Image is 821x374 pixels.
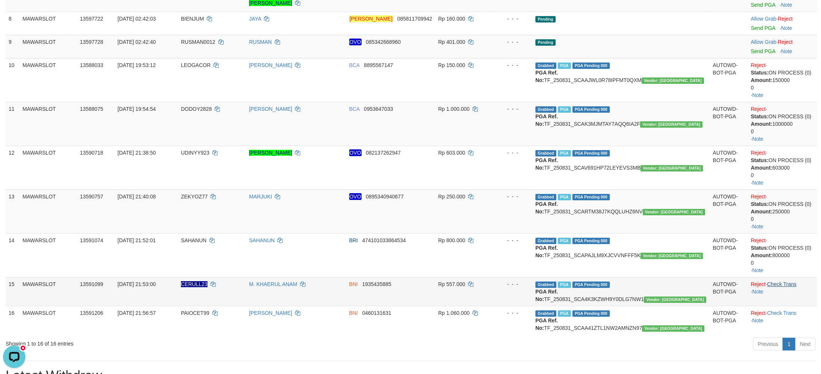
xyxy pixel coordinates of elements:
[535,157,558,171] b: PGA Ref. No:
[535,194,556,200] span: Grabbed
[19,35,77,58] td: MAWARSLOT
[535,282,556,288] span: Grabbed
[181,150,209,156] span: UDINYY923
[795,338,815,350] a: Next
[558,310,571,317] span: Marked by bggmhdangga
[535,310,556,317] span: Grabbed
[349,62,360,68] span: BCA
[80,62,103,68] span: 13588033
[751,39,776,45] a: Allow Grab
[532,306,710,335] td: TF_250831_SCAA41ZTL1NW2AMNZN97
[6,189,19,233] td: 13
[6,277,19,306] td: 15
[781,25,792,31] a: Note
[751,62,766,68] a: Reject
[362,310,391,316] span: Copy 0460131631 to clipboard
[710,102,748,146] td: AUTOWD-BOT-PGA
[535,16,556,22] span: Pending
[751,165,772,171] b: Amount:
[751,113,814,135] div: ON PROCESS (0) 1000000 0
[572,63,610,69] span: PGA Pending
[117,310,156,316] span: [DATE] 21:56:57
[535,106,556,113] span: Grabbed
[748,146,817,189] td: · ·
[349,106,360,112] span: BCA
[6,58,19,102] td: 10
[752,224,763,229] a: Note
[495,61,529,69] div: - - -
[748,189,817,233] td: · ·
[751,39,778,45] span: ·
[438,16,465,22] span: Rp 160.000
[748,102,817,146] td: · ·
[532,102,710,146] td: TF_250831_SCAK3MJMTAY7AQQ6IA2F
[6,337,336,347] div: Showing 1 to 16 of 16 entries
[366,194,403,200] span: Copy 0895340940677 to clipboard
[572,106,610,113] span: PGA Pending
[19,2,27,9] div: new message indicator
[572,238,610,244] span: PGA Pending
[782,338,795,350] a: 1
[535,245,558,258] b: PGA Ref. No:
[80,237,103,243] span: 13591074
[752,267,763,273] a: Note
[748,306,817,335] td: · ·
[181,310,209,316] span: PAIOCET99
[535,201,558,215] b: PGA Ref. No:
[438,106,470,112] span: Rp 1.000.000
[535,113,558,127] b: PGA Ref. No:
[710,58,748,102] td: AUTOWD-BOT-PGA
[778,16,793,22] a: Reject
[438,310,470,316] span: Rp 1.060.000
[438,194,465,200] span: Rp 250.000
[181,39,215,45] span: RUSMAN0012
[349,310,358,316] span: BNI
[117,39,156,45] span: [DATE] 02:42:40
[362,281,391,287] span: Copy 1935435885 to clipboard
[438,237,465,243] span: Rp 800.000
[572,150,610,156] span: PGA Pending
[751,201,768,207] b: Status:
[80,16,103,22] span: 13597722
[495,38,529,46] div: - - -
[117,281,156,287] span: [DATE] 21:53:00
[438,281,465,287] span: Rp 557.000
[495,149,529,156] div: - - -
[19,58,77,102] td: MAWARSLOT
[572,282,610,288] span: PGA Pending
[364,106,393,112] span: Copy 0953647033 to clipboard
[751,209,772,215] b: Amount:
[751,200,814,223] div: ON PROCESS (0) 250000 0
[748,35,817,58] td: ·
[6,146,19,189] td: 12
[181,194,208,200] span: ZEKYOZ77
[751,77,772,83] b: Amount:
[751,156,814,179] div: ON PROCESS (0) 603000 0
[19,233,77,277] td: MAWARSLOT
[781,2,792,8] a: Note
[19,306,77,335] td: MAWARSLOT
[80,281,103,287] span: 13591099
[249,62,292,68] a: [PERSON_NAME]
[532,58,710,102] td: TF_250831_SCAAJWL0R78IPFMT0QXM
[572,194,610,200] span: PGA Pending
[558,238,571,244] span: Marked by bggmhdangga
[535,63,556,69] span: Grabbed
[751,150,766,156] a: Reject
[181,281,207,287] span: Nama rekening ada tanda titik/strip, harap diedit
[751,48,775,54] a: Send PGA
[751,69,814,91] div: ON PROCESS (0) 150000 0
[349,149,362,156] em: OVO
[558,282,571,288] span: Marked by bggmhdangga
[249,39,272,45] a: RUSMAN
[181,62,210,68] span: LEOGACOR
[532,277,710,306] td: TF_250831_SCA4K3KZWH9Y0DLG7NW1
[6,233,19,277] td: 14
[19,12,77,35] td: MAWARSLOT
[640,253,703,259] span: Vendor URL: https://secure10.1velocity.biz
[751,157,768,163] b: Status:
[558,194,571,200] span: Marked by bggmhdangga
[751,70,768,76] b: Status:
[767,310,797,316] a: Check Trans
[532,233,710,277] td: TF_250831_SCAPAJLM9XJCVVNFFF5K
